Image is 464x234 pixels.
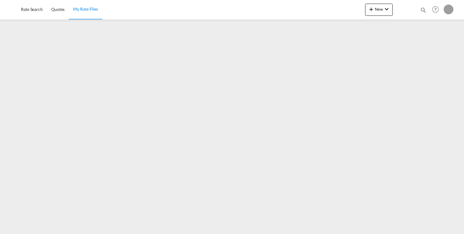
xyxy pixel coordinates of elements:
[365,4,393,16] button: icon-plus 400-fgNewicon-chevron-down
[383,5,390,13] md-icon: icon-chevron-down
[420,7,427,13] md-icon: icon-magnify
[73,6,98,12] span: My Rate Files
[51,7,65,12] span: Quotes
[430,4,441,15] span: Help
[368,5,375,13] md-icon: icon-plus 400-fg
[430,4,444,15] div: Help
[368,7,390,12] span: New
[420,7,427,16] div: icon-magnify
[21,7,43,12] span: Rate Search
